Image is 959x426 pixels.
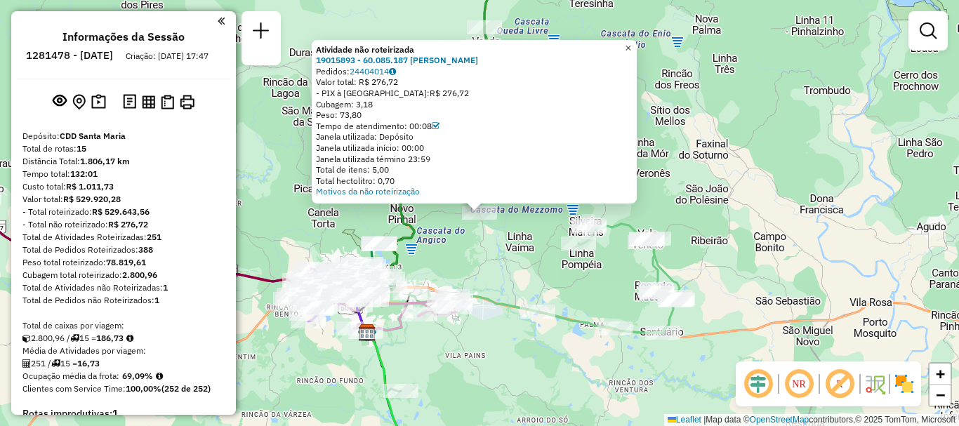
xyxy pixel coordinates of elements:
span: × [625,42,631,54]
div: Tempo de atendimento: 00:08 [316,121,633,132]
i: Total de rotas [70,334,79,342]
button: Imprimir Rotas [177,92,197,112]
div: Pedidos: [316,66,633,77]
strong: 132:01 [70,168,98,179]
div: Criação: [DATE] 17:47 [120,50,214,62]
div: Total de Pedidos não Roteirizados: [22,294,225,307]
div: Janela utilizada: Depósito [316,131,633,142]
div: Total de itens: 5,00 [316,164,633,175]
div: Custo total: [22,180,225,193]
strong: 69,09% [122,371,153,381]
div: Tempo total: [22,168,225,180]
strong: Atividade não roteirizada [316,44,414,55]
i: Observações [389,67,396,76]
h4: Rotas improdutivas: [22,408,225,420]
div: 2.800,96 / 15 = [22,332,225,345]
em: Média calculada utilizando a maior ocupação (%Peso ou %Cubagem) de cada rota da sessão. Rotas cro... [156,372,163,380]
a: Nova sessão e pesquisa [247,17,275,48]
span: Ocupação média da frota: [22,371,119,381]
span: + [936,365,945,382]
span: R$ 276,72 [430,88,469,98]
div: Distância Total: [22,155,225,168]
div: Valor total: R$ 276,72 [316,76,633,88]
div: Total de Atividades Roteirizadas: [22,231,225,244]
div: Total de caixas por viagem: [22,319,225,332]
a: Com service time [432,121,439,131]
a: OpenStreetMap [750,415,809,425]
span: Ocultar NR [782,367,816,401]
div: Cubagem: 3,18 [316,99,633,110]
button: Exibir sessão original [50,91,70,113]
strong: 1 [154,295,159,305]
strong: 1.806,17 km [80,156,130,166]
a: Leaflet [668,415,701,425]
span: Exibir rótulo [823,367,857,401]
img: Fluxo de ruas [864,373,886,395]
strong: 1 [163,282,168,293]
div: Média de Atividades por viagem: [22,345,225,357]
strong: 78.819,61 [106,257,146,267]
div: Map data © contributors,© 2025 TomTom, Microsoft [664,414,959,426]
div: - PIX à [GEOGRAPHIC_DATA]: [316,88,633,99]
button: Logs desbloquear sessão [120,91,139,113]
h4: Informações da Sessão [62,30,185,44]
strong: R$ 1.011,73 [66,181,114,192]
div: Total de rotas: [22,142,225,155]
button: Visualizar relatório de Roteirização [139,92,158,111]
img: Exibir/Ocultar setores [893,373,915,395]
strong: 2.800,96 [122,269,157,280]
a: Close popup [620,40,637,57]
strong: R$ 529.643,56 [92,206,150,217]
strong: 251 [147,232,161,242]
div: Cubagem total roteirizado: [22,269,225,281]
div: Janela utilizada término 23:59 [316,154,633,165]
i: Total de rotas [51,359,60,368]
div: Total de Pedidos Roteirizados: [22,244,225,256]
strong: 16,73 [77,358,100,368]
a: Clique aqui para minimizar o painel [218,13,225,29]
span: Clientes com Service Time: [22,383,126,394]
div: Total de Atividades não Roteirizadas: [22,281,225,294]
div: Depósito: [22,130,225,142]
div: Atividade não roteirizada - 60.085.187 HENRIQUE FASSINATO SANMARTIN [462,206,497,220]
strong: (252 de 252) [161,383,211,394]
h6: 1281478 - [DATE] [26,49,113,62]
a: 19015893 - 60.085.187 [PERSON_NAME] [316,55,478,65]
span: − [936,386,945,404]
a: 24404014 [350,66,396,76]
strong: 186,73 [96,333,124,343]
span: | [703,415,706,425]
div: Valor total: [22,193,225,206]
div: - Total roteirizado: [22,206,225,218]
a: Exibir filtros [914,17,942,45]
div: Peso total roteirizado: [22,256,225,269]
strong: 1 [112,407,118,420]
i: Cubagem total roteirizado [22,334,31,342]
button: Centralizar mapa no depósito ou ponto de apoio [70,91,88,113]
i: Total de Atividades [22,359,31,368]
div: Peso: 73,80 [316,109,633,121]
span: Ocultar deslocamento [741,367,775,401]
img: CDD Santa Maria [358,324,376,342]
a: Zoom in [930,364,951,385]
a: Zoom out [930,385,951,406]
div: Janela utilizada início: 00:00 [316,142,633,154]
strong: 388 [138,244,153,255]
button: Painel de Sugestão [88,91,109,113]
div: - Total não roteirizado: [22,218,225,231]
i: Meta Caixas/viagem: 162,77 Diferença: 23,96 [126,334,133,342]
button: Visualizar Romaneio [158,92,177,112]
strong: 100,00% [126,383,161,394]
a: Motivos da não roteirização [316,186,420,197]
strong: R$ 529.920,28 [63,194,121,204]
strong: 15 [77,143,86,154]
strong: R$ 276,72 [108,219,148,229]
div: 251 / 15 = [22,357,225,370]
strong: CDD Santa Maria [60,131,126,141]
div: Total hectolitro: 0,70 [316,175,633,187]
